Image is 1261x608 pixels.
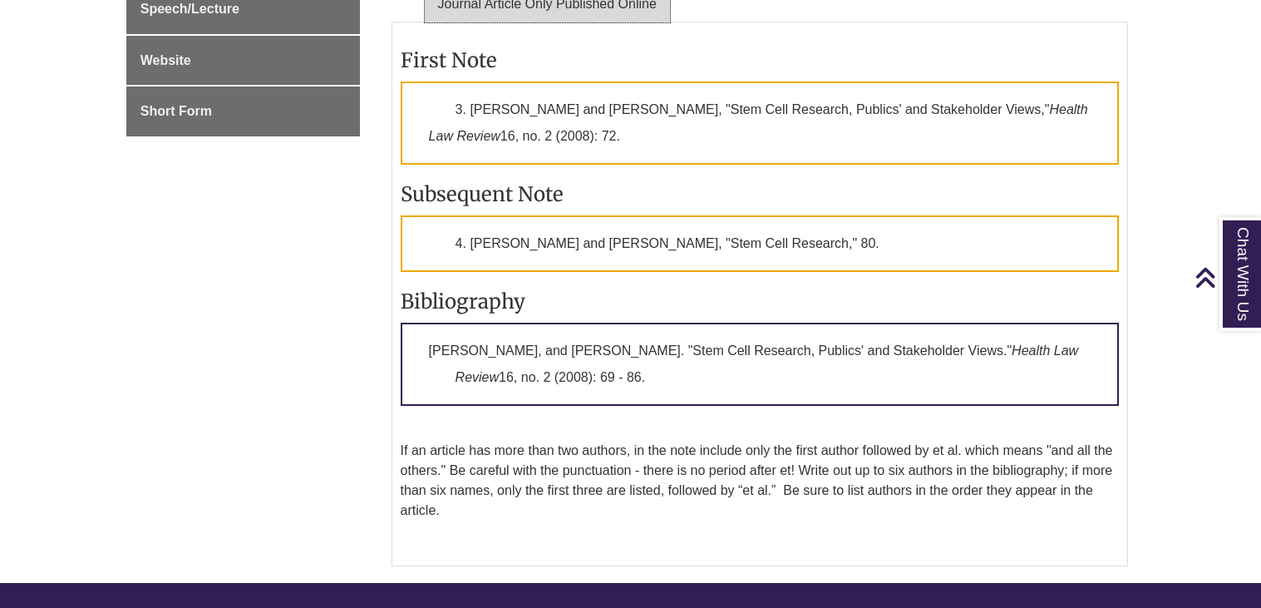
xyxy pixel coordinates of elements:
h3: First Note [401,47,1120,73]
h3: Subsequent Note [401,181,1120,207]
h3: Bibliography [401,289,1120,314]
span: Short Form [140,104,212,118]
p: If an article has more than two authors, in the note include only the first author followed by et... [401,441,1120,521]
span: Speech/Lecture [140,2,239,16]
a: Website [126,36,360,86]
p: 3. [PERSON_NAME] and [PERSON_NAME], "Stem Cell Research, Publics' and Stakeholder Views," 16, no.... [401,82,1120,165]
span: Website [140,53,191,67]
p: [PERSON_NAME], and [PERSON_NAME]. "Stem Cell Research, Publics' and Stakeholder Views." 16, no. 2... [401,323,1120,406]
a: Back to Top [1195,266,1257,289]
a: Short Form [126,87,360,136]
em: Health Law Review [456,344,1079,384]
em: Health Law Review [429,102,1088,143]
p: 4. [PERSON_NAME] and [PERSON_NAME], "Stem Cell Research," 80. [401,215,1120,272]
